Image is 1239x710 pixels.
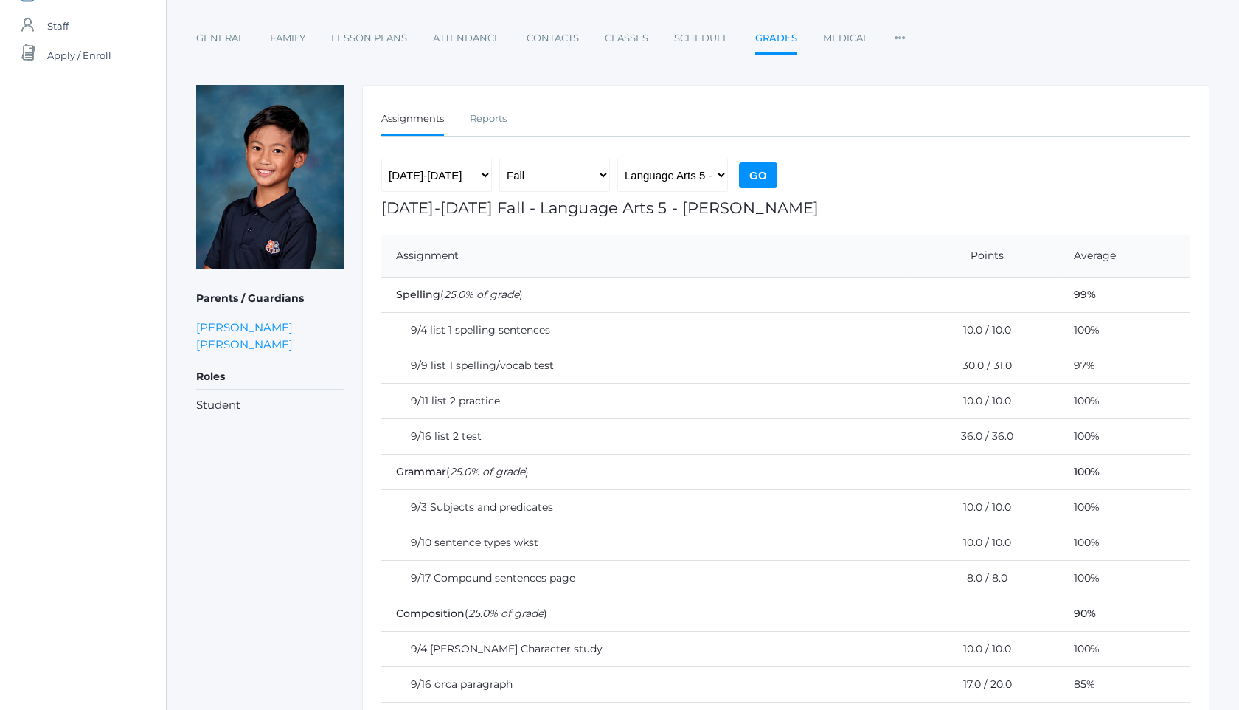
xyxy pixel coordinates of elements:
td: 9/16 list 2 test [381,418,905,454]
td: 9/4 list 1 spelling sentences [381,312,905,348]
td: 10.0 / 10.0 [905,525,1059,560]
td: 85% [1059,666,1191,702]
em: 25.0% of grade [468,607,544,620]
a: Family [270,24,305,53]
td: 100% [1059,454,1191,489]
td: 100% [1059,418,1191,454]
th: Points [905,235,1059,278]
td: 100% [1059,383,1191,418]
a: Lesson Plans [331,24,407,53]
td: ( ) [381,596,1059,631]
td: 10.0 / 10.0 [905,312,1059,348]
h1: [DATE]-[DATE] Fall - Language Arts 5 - [PERSON_NAME] [381,199,1190,216]
td: 9/16 orca paragraph [381,666,905,702]
td: 99% [1059,277,1191,312]
td: 10.0 / 10.0 [905,383,1059,418]
a: Attendance [433,24,501,53]
a: Schedule [674,24,729,53]
span: Composition [396,607,465,620]
td: 100% [1059,489,1191,525]
a: Assignments [381,104,444,136]
li: Student [196,397,344,414]
span: Apply / Enroll [47,41,111,70]
td: 9/17 Compound sentences page [381,560,905,596]
a: Classes [605,24,648,53]
a: Reports [470,104,507,134]
a: Medical [823,24,869,53]
a: [PERSON_NAME] [196,336,293,353]
a: General [196,24,244,53]
img: Matteo Soratorio [196,85,344,269]
td: 30.0 / 31.0 [905,348,1059,383]
td: 100% [1059,560,1191,596]
td: ( ) [381,454,1059,489]
td: 100% [1059,312,1191,348]
td: 10.0 / 10.0 [905,489,1059,525]
a: Grades [755,24,797,55]
td: 100% [1059,525,1191,560]
th: Average [1059,235,1191,278]
td: ( ) [381,277,1059,312]
td: 9/9 list 1 spelling/vocab test [381,348,905,383]
td: 9/11 list 2 practice [381,383,905,418]
td: 36.0 / 36.0 [905,418,1059,454]
span: Grammar [396,465,446,478]
td: 9/4 [PERSON_NAME] Character study [381,631,905,666]
a: [PERSON_NAME] [196,319,293,336]
em: 25.0% of grade [444,288,519,301]
h5: Roles [196,365,344,390]
h5: Parents / Guardians [196,286,344,311]
td: 8.0 / 8.0 [905,560,1059,596]
td: 90% [1059,596,1191,631]
span: Staff [47,11,69,41]
th: Assignment [381,235,905,278]
a: Contacts [527,24,579,53]
span: Spelling [396,288,440,301]
em: 25.0% of grade [450,465,525,478]
td: 17.0 / 20.0 [905,666,1059,702]
td: 9/3 Subjects and predicates [381,489,905,525]
td: 9/10 sentence types wkst [381,525,905,560]
input: Go [739,162,777,188]
td: 100% [1059,631,1191,666]
td: 10.0 / 10.0 [905,631,1059,666]
td: 97% [1059,348,1191,383]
